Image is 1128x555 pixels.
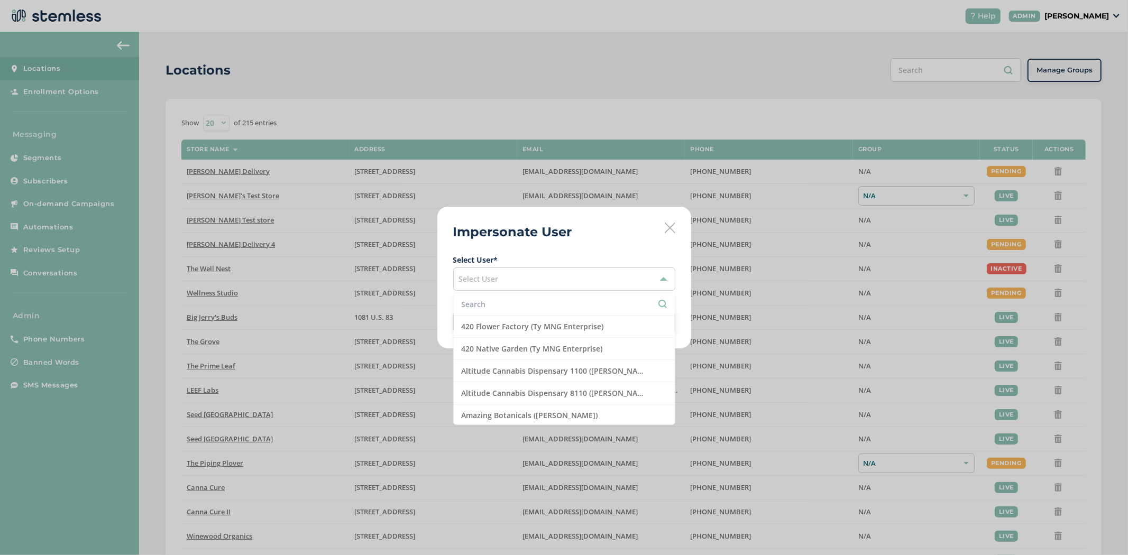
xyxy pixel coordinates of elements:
li: 420 Native Garden (Ty MNG Enterprise) [454,338,675,360]
label: Select User [453,254,675,265]
span: Select User [459,274,499,284]
input: Search [462,299,667,310]
li: Altitude Cannabis Dispensary 8110 ([PERSON_NAME]) [454,382,675,404]
li: Amazing Botanicals ([PERSON_NAME]) [454,404,675,427]
iframe: Chat Widget [1075,504,1128,555]
h2: Impersonate User [453,223,572,242]
li: 420 Flower Factory (Ty MNG Enterprise) [454,316,675,338]
li: Altitude Cannabis Dispensary 1100 ([PERSON_NAME]) [454,360,675,382]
